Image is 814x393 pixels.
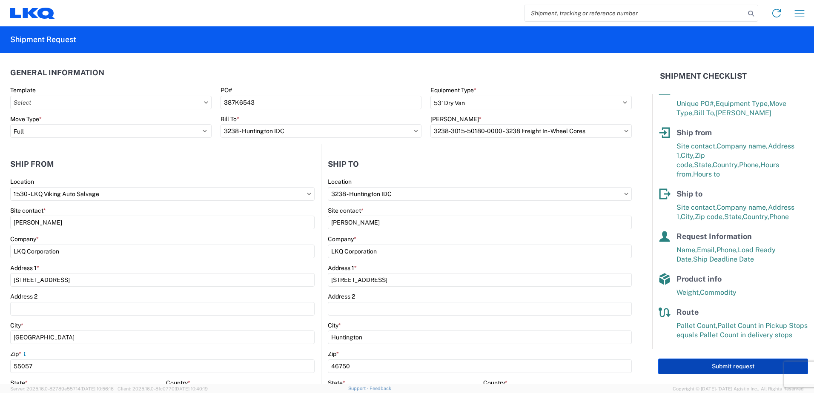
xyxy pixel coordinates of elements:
label: Site contact [328,207,364,214]
h2: Shipment Checklist [660,71,747,81]
label: City [10,322,23,329]
input: Select [10,187,315,201]
span: Request Information [676,232,752,241]
label: [PERSON_NAME] [430,115,482,123]
span: Unique PO#, [676,100,716,108]
span: Name, [676,246,697,254]
label: State [328,379,345,387]
label: Location [10,178,34,185]
span: Ship Deadline Date [693,255,754,263]
label: Company [10,235,39,243]
label: City [328,322,341,329]
h2: Ship from [10,160,54,168]
label: PO# [221,86,232,94]
span: Weight, [676,288,700,296]
span: Pallet Count in Pickup Stops equals Pallet Count in delivery stops [676,322,808,339]
span: Zip code, [695,213,724,221]
span: Company name, [717,142,768,150]
span: City, [681,213,695,221]
label: Bill To [221,115,239,123]
span: Product info [676,274,722,283]
span: Pallet Count, [676,322,717,330]
span: City, [681,151,695,159]
button: Submit request [658,359,808,374]
label: Equipment Type [430,86,476,94]
span: [DATE] 10:56:16 [80,386,114,391]
h2: Ship to [328,160,359,168]
span: State, [724,213,743,221]
input: Select [328,187,632,201]
label: Template [10,86,36,94]
span: Phone [769,213,789,221]
span: Country, [713,161,739,169]
input: Select [10,96,212,109]
span: Bill To, [694,109,716,117]
span: Email, [697,246,717,254]
span: Copyright © [DATE]-[DATE] Agistix Inc., All Rights Reserved [673,385,804,393]
span: Ship from [676,128,712,137]
label: Company [328,235,356,243]
label: Address 2 [328,293,355,300]
label: Address 2 [10,293,37,300]
span: Server: 2025.16.0-82789e55714 [10,386,114,391]
span: Route [676,308,699,316]
h2: General Information [10,68,104,77]
h2: Shipment Request [10,34,76,45]
span: Site contact, [676,142,717,150]
label: Move Type [10,115,42,123]
input: Shipment, tracking or reference number [525,5,745,21]
span: Equipment Type, [716,100,769,108]
label: Zip [10,350,28,358]
span: Hours to [693,170,720,178]
span: [PERSON_NAME] [716,109,771,117]
label: Country [166,379,190,387]
label: Country [483,379,507,387]
label: Address 1 [328,264,357,272]
a: Support [348,386,370,391]
label: Address 1 [10,264,39,272]
label: State [10,379,28,387]
input: Select [221,124,422,138]
span: Client: 2025.16.0-8fc0770 [118,386,208,391]
label: Location [328,178,352,185]
a: Feedback [370,386,391,391]
span: [DATE] 10:40:19 [175,386,208,391]
label: Site contact [10,207,46,214]
span: Commodity [700,288,737,296]
span: Phone, [717,246,738,254]
label: Zip [328,350,339,358]
span: Site contact, [676,203,717,211]
input: Select [430,124,632,138]
span: Ship to [676,189,702,198]
span: Company name, [717,203,768,211]
span: Phone, [739,161,760,169]
span: Country, [743,213,769,221]
span: State, [694,161,713,169]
